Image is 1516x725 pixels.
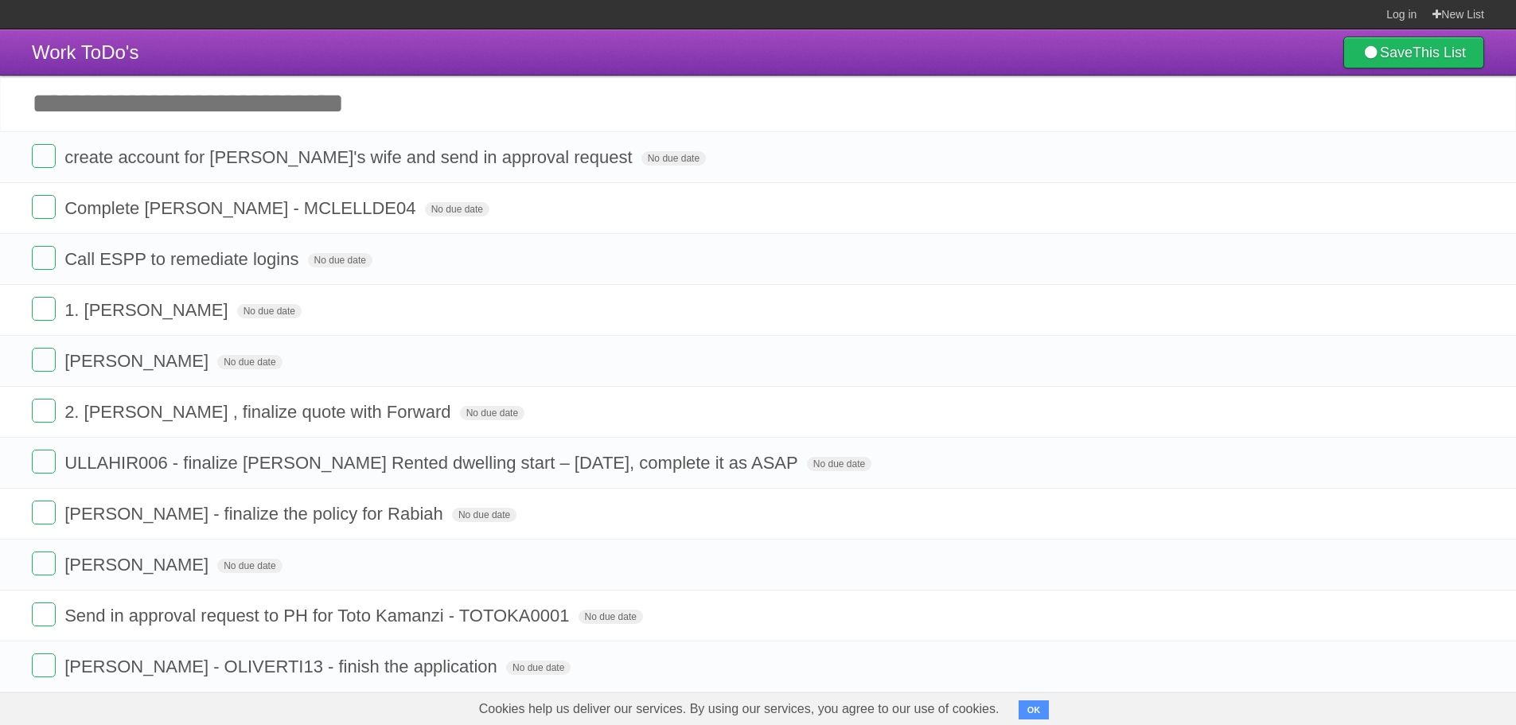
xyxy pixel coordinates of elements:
label: Done [32,246,56,270]
span: No due date [579,610,643,624]
span: No due date [217,355,282,369]
label: Done [32,297,56,321]
span: No due date [506,661,571,675]
span: create account for [PERSON_NAME]'s wife and send in approval request [64,147,636,167]
span: [PERSON_NAME] - OLIVERTI13 - finish the application [64,657,501,676]
span: Call ESPP to remediate logins [64,249,302,269]
span: [PERSON_NAME] - finalize the policy for Rabiah [64,504,447,524]
span: No due date [425,202,489,216]
span: No due date [452,508,516,522]
span: Cookies help us deliver our services. By using our services, you agree to our use of cookies. [463,693,1015,725]
button: OK [1019,700,1050,719]
span: [PERSON_NAME] [64,351,212,371]
span: ULLAHIR006 - finalize [PERSON_NAME] Rented dwelling start – [DATE], complete it as ASAP [64,453,802,473]
label: Done [32,602,56,626]
span: Complete [PERSON_NAME] - MCLELLDE04 [64,198,419,218]
span: Send in approval request to PH for Toto Kamanzi - TOTOKA0001 [64,606,573,626]
label: Done [32,552,56,575]
span: No due date [308,253,372,267]
label: Done [32,450,56,474]
span: 2. [PERSON_NAME] , finalize quote with Forward [64,402,454,422]
label: Done [32,653,56,677]
label: Done [32,348,56,372]
span: Work ToDo's [32,41,138,63]
span: No due date [460,406,524,420]
a: SaveThis List [1343,37,1484,68]
label: Done [32,195,56,219]
span: No due date [807,457,871,471]
span: 1. [PERSON_NAME] [64,300,232,320]
span: [PERSON_NAME] [64,555,212,575]
b: This List [1413,45,1466,60]
label: Done [32,501,56,524]
span: No due date [217,559,282,573]
span: No due date [237,304,302,318]
label: Done [32,399,56,423]
span: No due date [641,151,706,166]
label: Done [32,144,56,168]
